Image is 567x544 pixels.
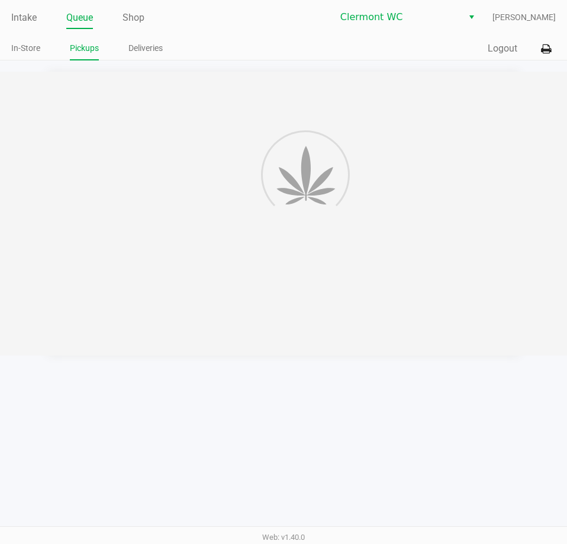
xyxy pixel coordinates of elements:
[488,41,517,56] button: Logout
[70,41,99,56] a: Pickups
[11,9,37,26] a: Intake
[463,7,480,28] button: Select
[11,41,40,56] a: In-Store
[340,10,456,24] span: Clermont WC
[66,9,93,26] a: Queue
[123,9,144,26] a: Shop
[128,41,163,56] a: Deliveries
[262,533,305,542] span: Web: v1.40.0
[492,11,556,24] span: [PERSON_NAME]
